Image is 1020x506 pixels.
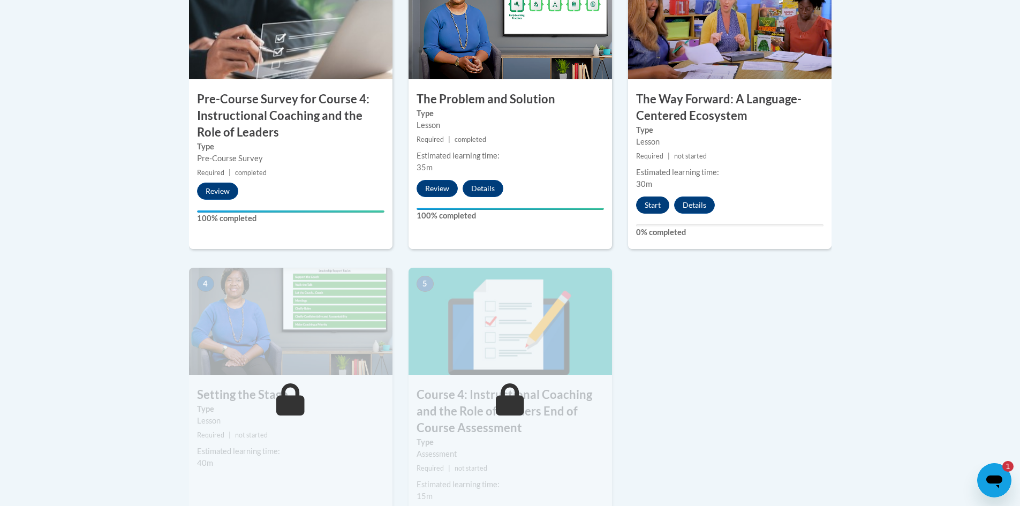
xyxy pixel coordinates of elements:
label: Type [636,124,823,136]
div: Estimated learning time: [636,167,823,178]
h3: The Way Forward: A Language-Centered Ecosystem [628,91,832,124]
h3: Pre-Course Survey for Course 4: Instructional Coaching and the Role of Leaders [189,91,392,140]
h3: The Problem and Solution [409,91,612,108]
label: Type [197,141,384,153]
div: Pre-Course Survey [197,153,384,164]
label: Type [417,108,604,119]
label: 100% completed [417,210,604,222]
iframe: Number of unread messages [992,461,1014,472]
div: Lesson [197,415,384,427]
img: Course Image [409,268,612,375]
div: Your progress [417,208,604,210]
span: completed [235,169,267,177]
div: Estimated learning time: [417,150,604,162]
span: 30m [636,179,652,188]
span: completed [455,135,486,144]
button: Review [417,180,458,197]
span: | [448,135,450,144]
label: Type [197,403,384,415]
div: Estimated learning time: [417,479,604,490]
span: 5 [417,276,434,292]
img: Course Image [189,268,392,375]
button: Review [197,183,238,200]
span: 15m [417,492,433,501]
span: | [229,169,231,177]
div: Lesson [636,136,823,148]
span: 35m [417,163,433,172]
span: Required [417,464,444,472]
h3: Setting the Stage [189,387,392,403]
span: | [668,152,670,160]
div: Lesson [417,119,604,131]
div: Estimated learning time: [197,445,384,457]
span: not started [674,152,707,160]
span: 4 [197,276,214,292]
label: 100% completed [197,213,384,224]
span: not started [455,464,487,472]
h3: Course 4: Instructional Coaching and the Role of Leaders End of Course Assessment [409,387,612,436]
span: Required [636,152,663,160]
button: Details [463,180,503,197]
iframe: Button to launch messaging window, 1 unread message [977,463,1011,497]
span: Required [417,135,444,144]
div: Assessment [417,448,604,460]
label: 0% completed [636,226,823,238]
span: | [448,464,450,472]
span: Required [197,169,224,177]
label: Type [417,436,604,448]
span: Required [197,431,224,439]
span: 40m [197,458,213,467]
button: Start [636,197,669,214]
span: | [229,431,231,439]
span: not started [235,431,268,439]
button: Details [674,197,715,214]
div: Your progress [197,210,384,213]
